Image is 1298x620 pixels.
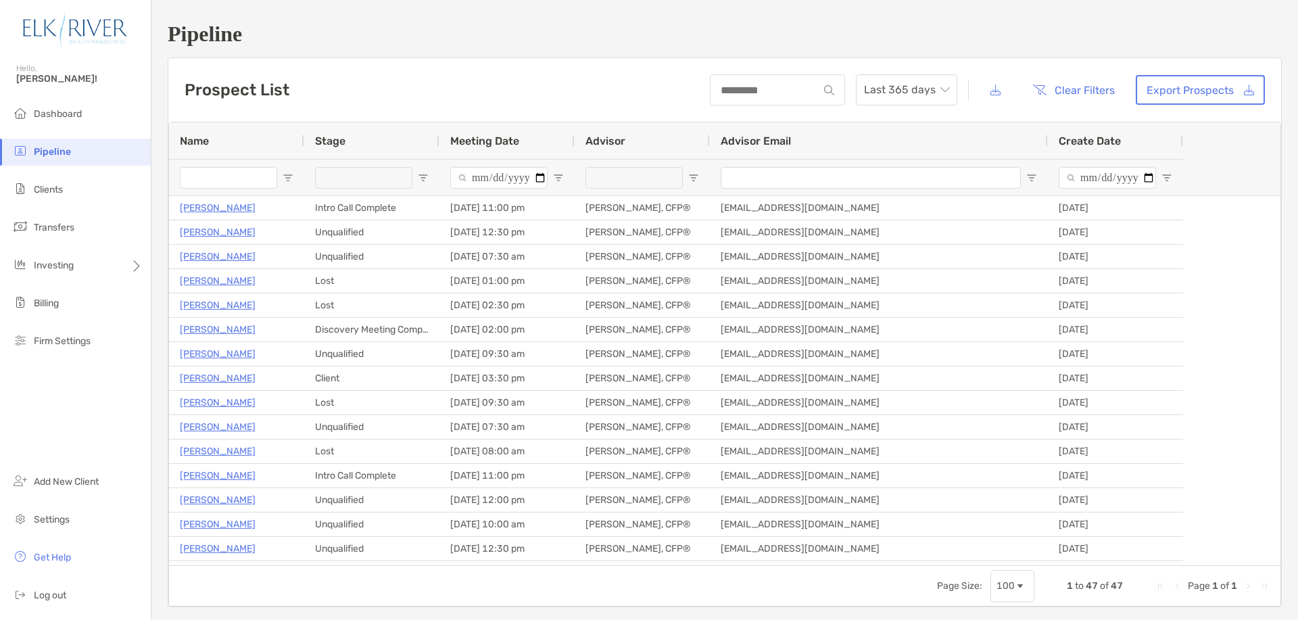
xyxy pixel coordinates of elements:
[710,391,1048,414] div: [EMAIL_ADDRESS][DOMAIN_NAME]
[1067,580,1073,592] span: 1
[180,565,256,581] a: [PERSON_NAME]
[575,391,710,414] div: [PERSON_NAME], CFP®
[575,512,710,536] div: [PERSON_NAME], CFP®
[710,537,1048,561] div: [EMAIL_ADDRESS][DOMAIN_NAME]
[1100,580,1109,592] span: of
[34,590,66,601] span: Log out
[439,488,575,512] div: [DATE] 12:00 pm
[12,473,28,489] img: add_new_client icon
[585,135,625,147] span: Advisor
[34,108,82,120] span: Dashboard
[304,269,439,293] div: Lost
[1048,512,1183,536] div: [DATE]
[721,167,1021,189] input: Advisor Email Filter Input
[1231,580,1237,592] span: 1
[575,537,710,561] div: [PERSON_NAME], CFP®
[1022,75,1125,105] button: Clear Filters
[721,135,791,147] span: Advisor Email
[1048,488,1183,512] div: [DATE]
[180,540,256,557] a: [PERSON_NAME]
[1172,581,1182,592] div: Previous Page
[1048,245,1183,268] div: [DATE]
[1048,318,1183,341] div: [DATE]
[12,548,28,565] img: get-help icon
[1161,172,1172,183] button: Open Filter Menu
[1259,581,1270,592] div: Last Page
[996,580,1015,592] div: 100
[439,561,575,585] div: [DATE] 10:30 am
[439,464,575,487] div: [DATE] 11:00 pm
[12,218,28,235] img: transfers icon
[450,167,548,189] input: Meeting Date Filter Input
[439,196,575,220] div: [DATE] 11:00 pm
[1048,561,1183,585] div: [DATE]
[575,366,710,390] div: [PERSON_NAME], CFP®
[304,439,439,463] div: Lost
[12,256,28,272] img: investing icon
[180,419,256,435] a: [PERSON_NAME]
[304,220,439,244] div: Unqualified
[180,248,256,265] p: [PERSON_NAME]
[1111,580,1123,592] span: 47
[34,552,71,563] span: Get Help
[180,272,256,289] a: [PERSON_NAME]
[688,172,699,183] button: Open Filter Menu
[304,537,439,561] div: Unqualified
[304,415,439,439] div: Unqualified
[575,245,710,268] div: [PERSON_NAME], CFP®
[34,222,74,233] span: Transfers
[710,415,1048,439] div: [EMAIL_ADDRESS][DOMAIN_NAME]
[180,467,256,484] p: [PERSON_NAME]
[304,196,439,220] div: Intro Call Complete
[304,245,439,268] div: Unqualified
[439,293,575,317] div: [DATE] 02:30 pm
[34,260,74,271] span: Investing
[304,561,439,585] div: Unqualified
[575,196,710,220] div: [PERSON_NAME], CFP®
[304,464,439,487] div: Intro Call Complete
[575,439,710,463] div: [PERSON_NAME], CFP®
[710,318,1048,341] div: [EMAIL_ADDRESS][DOMAIN_NAME]
[1059,135,1121,147] span: Create Date
[12,105,28,121] img: dashboard icon
[304,342,439,366] div: Unqualified
[575,415,710,439] div: [PERSON_NAME], CFP®
[439,245,575,268] div: [DATE] 07:30 am
[180,516,256,533] a: [PERSON_NAME]
[12,143,28,159] img: pipeline icon
[1212,580,1218,592] span: 1
[575,464,710,487] div: [PERSON_NAME], CFP®
[439,415,575,439] div: [DATE] 07:30 am
[439,220,575,244] div: [DATE] 12:30 pm
[180,345,256,362] p: [PERSON_NAME]
[180,370,256,387] p: [PERSON_NAME]
[710,464,1048,487] div: [EMAIL_ADDRESS][DOMAIN_NAME]
[304,366,439,390] div: Client
[1048,293,1183,317] div: [DATE]
[1048,391,1183,414] div: [DATE]
[34,476,99,487] span: Add New Client
[180,443,256,460] a: [PERSON_NAME]
[180,199,256,216] a: [PERSON_NAME]
[575,488,710,512] div: [PERSON_NAME], CFP®
[710,245,1048,268] div: [EMAIL_ADDRESS][DOMAIN_NAME]
[575,293,710,317] div: [PERSON_NAME], CFP®
[304,512,439,536] div: Unqualified
[315,135,345,147] span: Stage
[710,366,1048,390] div: [EMAIL_ADDRESS][DOMAIN_NAME]
[283,172,293,183] button: Open Filter Menu
[937,580,982,592] div: Page Size:
[710,269,1048,293] div: [EMAIL_ADDRESS][DOMAIN_NAME]
[180,135,209,147] span: Name
[575,269,710,293] div: [PERSON_NAME], CFP®
[710,220,1048,244] div: [EMAIL_ADDRESS][DOMAIN_NAME]
[418,172,429,183] button: Open Filter Menu
[575,318,710,341] div: [PERSON_NAME], CFP®
[34,297,59,309] span: Billing
[16,73,143,85] span: [PERSON_NAME]!
[439,269,575,293] div: [DATE] 01:00 pm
